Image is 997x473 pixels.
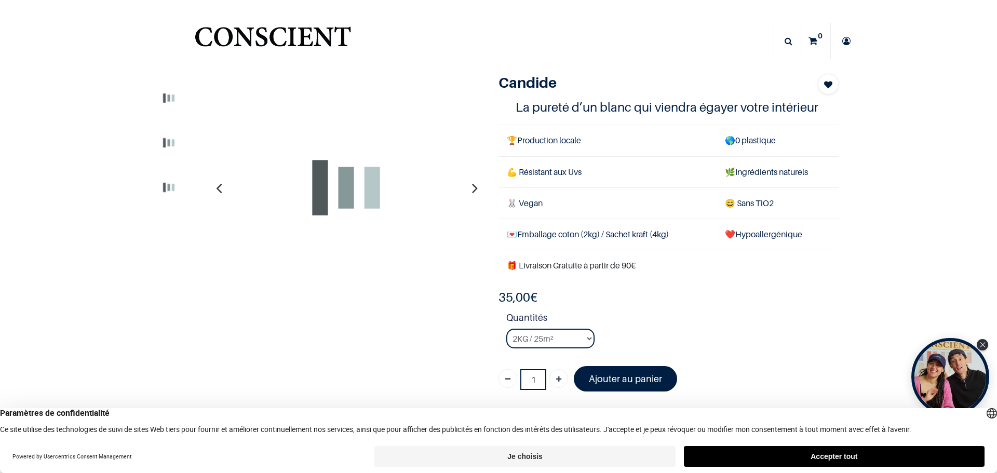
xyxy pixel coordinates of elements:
div: Open Tolstoy [911,338,989,416]
h1: Candide [498,74,788,91]
span: 🐰 Vegan [507,198,543,208]
td: ❤️Hypoallergénique [717,219,839,250]
h4: La pureté d’un blanc qui viendra égayer votre intérieur [516,99,822,115]
a: Ajouter [549,369,568,388]
div: Tolstoy bubble widget [911,338,989,416]
td: Production locale [498,125,717,156]
img: Product image [150,79,188,117]
img: Product image [150,124,188,162]
span: 35,00 [498,290,530,305]
span: Add to wishlist [824,78,832,91]
button: Add to wishlist [818,74,839,94]
td: ans TiO2 [717,187,839,219]
img: Product image [232,74,461,302]
a: Ajouter au panier [574,366,677,391]
td: 0 plastique [717,125,839,156]
a: 0 [801,23,830,59]
img: Product image [150,168,188,207]
span: 🌎 [725,135,735,145]
span: 💌 [507,229,517,239]
span: 🌿 [725,167,735,177]
b: € [498,290,537,305]
td: Emballage coton (2kg) / Sachet kraft (4kg) [498,219,717,250]
a: Logo of Conscient [193,21,353,62]
img: Conscient [193,21,353,62]
sup: 0 [815,31,825,41]
td: Ingrédients naturels [717,156,839,187]
div: Close Tolstoy widget [977,339,988,350]
a: Supprimer [498,369,517,388]
font: Ajouter au panier [589,373,662,384]
span: 💪 Résistant aux Uvs [507,167,582,177]
strong: Quantités [506,310,839,329]
span: 😄 S [725,198,742,208]
font: 🎁 Livraison Gratuite à partir de 90€ [507,260,636,271]
div: Open Tolstoy widget [911,338,989,416]
span: 🏆 [507,135,517,145]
